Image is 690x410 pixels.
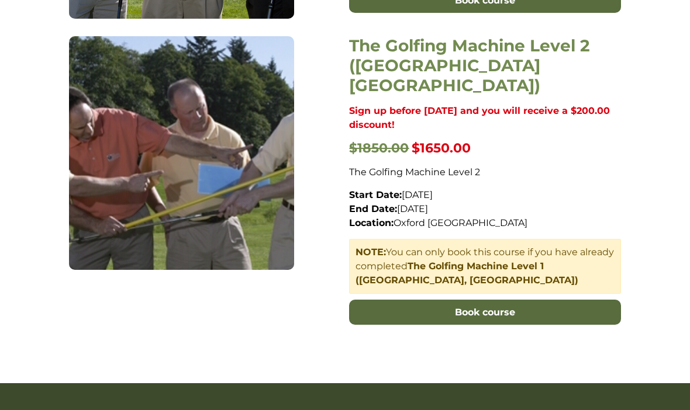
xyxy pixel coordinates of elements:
[356,246,386,258] strong: NOTE:
[349,300,621,325] a: Book course
[356,260,578,286] strong: The Golfing Machine Level 1 ([GEOGRAPHIC_DATA], [GEOGRAPHIC_DATA])
[412,140,471,156] span: $1650.00
[356,245,615,287] p: You can only book this course if you have already completed
[349,36,621,95] h3: The Golfing Machine Level 2 ([GEOGRAPHIC_DATA] [GEOGRAPHIC_DATA])
[349,165,621,179] p: The Golfing Machine Level 2
[349,189,402,200] strong: Start Date:
[349,203,397,214] strong: End Date:
[349,217,394,228] strong: Location:
[349,188,621,230] p: [DATE] [DATE] Oxford [GEOGRAPHIC_DATA]
[349,105,610,130] strong: Sign up before [DATE] and you will receive a $200.00 discount!
[349,140,409,156] span: $1850.00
